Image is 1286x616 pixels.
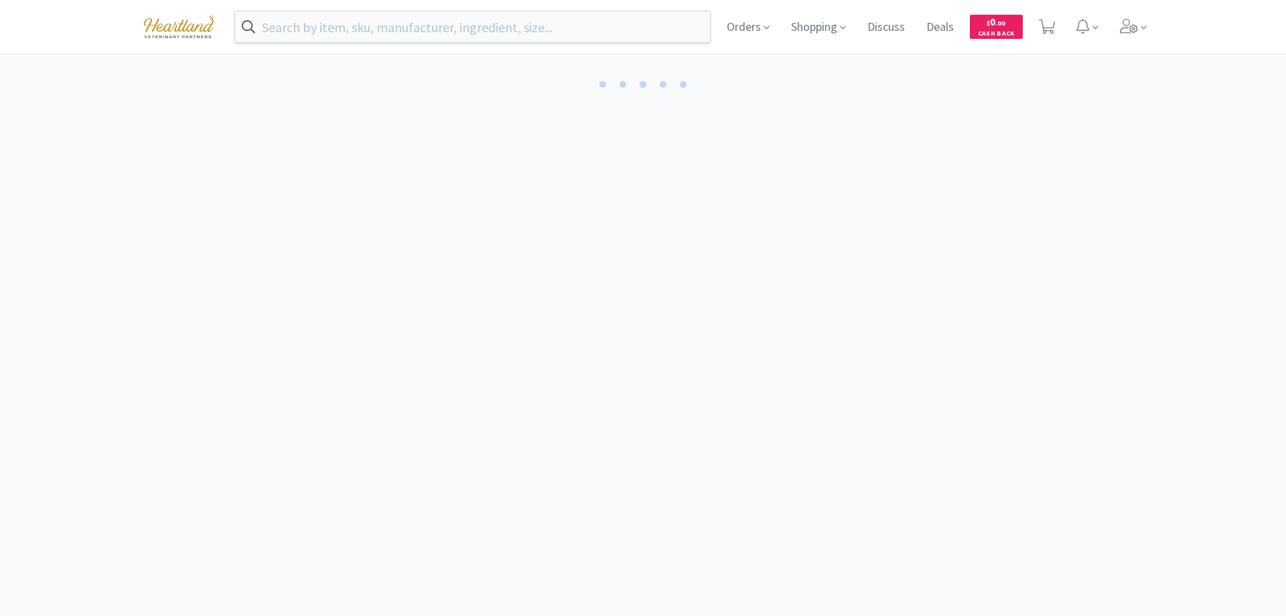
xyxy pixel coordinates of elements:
[987,15,1005,28] span: 0
[987,19,990,27] span: $
[862,21,910,34] a: Discuss
[921,21,959,34] a: Deals
[978,30,1015,39] span: Cash Back
[970,9,1023,45] a: $0.00Cash Back
[235,11,710,42] input: Search by item, sku, manufacturer, ingredient, size...
[134,8,224,45] img: cad7bdf275c640399d9c6e0c56f98fd2_10.png
[995,19,1005,27] span: . 00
